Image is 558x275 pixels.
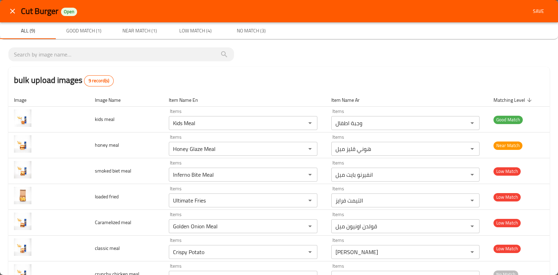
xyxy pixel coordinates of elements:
button: Open [467,118,477,128]
img: honey meal [14,135,31,153]
span: Low Match [493,219,521,227]
button: Open [305,247,315,257]
div: Total records count [84,75,114,86]
th: Item Name Ar [326,93,488,107]
span: Cut Burger [21,3,58,19]
button: Open [467,196,477,205]
span: kids meal [95,115,114,124]
button: close [4,3,21,20]
button: Open [305,144,315,154]
span: classic meal [95,244,120,253]
span: Low Match [493,193,521,201]
span: No Match (3) [227,26,275,35]
span: Caramelized meal [95,218,131,227]
span: smoked biet meal [95,166,131,175]
button: Open [305,221,315,231]
span: Near Match [493,142,522,150]
button: Open [305,170,315,179]
img: classic meal [14,238,31,256]
button: Open [305,196,315,205]
span: Open [61,9,77,15]
span: 9 record(s) [84,77,113,84]
span: honey meal [95,140,119,150]
h2: bulk upload images [14,74,114,86]
span: Save [530,7,547,16]
span: Matching Level [493,96,534,104]
th: Item Name En [163,93,326,107]
img: loaded fried [14,187,31,204]
th: Image [8,93,89,107]
span: Good Match [493,116,523,124]
img: Caramelized meal [14,213,31,230]
button: Open [305,118,315,128]
button: Open [467,221,477,231]
input: search [14,49,228,60]
span: Low Match (4) [172,26,219,35]
span: All (9) [4,26,52,35]
img: kids meal [14,109,31,127]
img: smoked biet meal [14,161,31,178]
span: Low Match [493,245,521,253]
span: Low Match [493,167,521,175]
button: Open [467,170,477,179]
button: Open [467,144,477,154]
span: loaded fried [95,192,119,201]
div: Open [61,8,77,16]
button: Save [527,5,550,18]
button: Open [467,247,477,257]
span: Near Match (1) [116,26,163,35]
span: Image Name [95,96,130,104]
span: Good Match (1) [60,26,107,35]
